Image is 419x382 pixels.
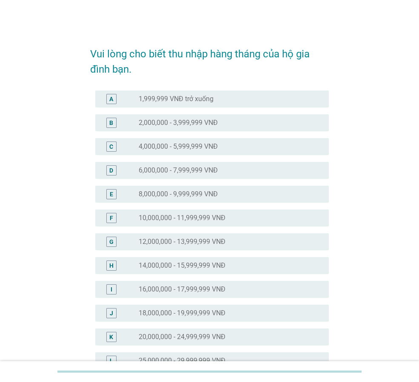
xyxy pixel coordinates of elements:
div: K [109,332,113,341]
div: B [109,118,113,127]
h2: Vui lòng cho biết thu nhập hàng tháng của hộ gia đình bạn. [90,38,329,77]
label: 14,000,000 - 15,999,999 VNĐ [139,261,225,270]
label: 25,000,000 - 29,999,999 VNĐ [139,357,225,365]
div: A [109,94,113,103]
div: J [110,308,113,317]
label: 4,000,000 - 5,999,999 VNĐ [139,142,218,151]
div: L [110,356,113,365]
div: D [109,166,113,175]
div: C [109,142,113,151]
div: E [110,190,113,198]
label: 12,000,000 - 13,999,999 VNĐ [139,238,225,246]
div: G [109,237,114,246]
label: 10,000,000 - 11,999,999 VNĐ [139,214,225,222]
label: 18,000,000 - 19,999,999 VNĐ [139,309,225,317]
label: 16,000,000 - 17,999,999 VNĐ [139,285,225,294]
label: 6,000,000 - 7,999,999 VNĐ [139,166,218,175]
label: 1,999,999 VNĐ trở xuống [139,95,214,103]
label: 20,000,000 - 24,999,999 VNĐ [139,333,225,341]
div: F [110,213,113,222]
div: I [111,285,112,294]
label: 2,000,000 - 3,999,999 VNĐ [139,119,218,127]
div: H [109,261,114,270]
label: 8,000,000 - 9,999,999 VNĐ [139,190,218,198]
